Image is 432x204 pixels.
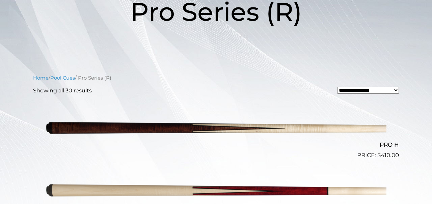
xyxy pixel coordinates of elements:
a: Pool Cues [50,75,75,81]
a: Home [33,75,49,81]
p: Showing all 30 results [33,87,92,95]
h2: PRO H [33,138,399,151]
bdi: 410.00 [377,152,399,158]
img: PRO H [46,100,386,157]
a: PRO H $410.00 [33,100,399,159]
nav: Breadcrumb [33,74,399,82]
span: $ [377,152,381,158]
select: Shop order [337,87,399,94]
